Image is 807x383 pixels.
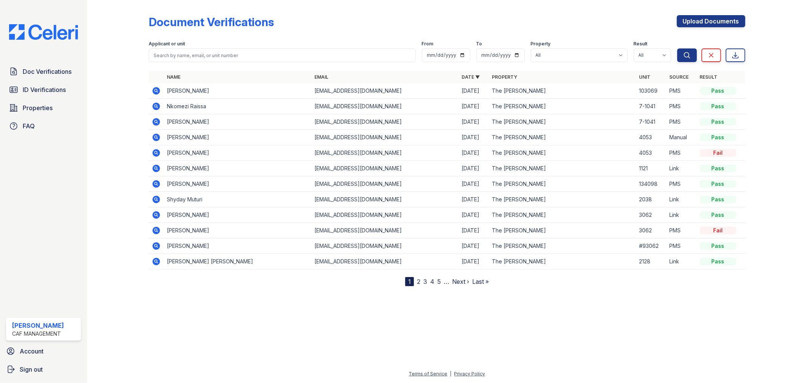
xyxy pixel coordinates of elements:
[459,223,489,238] td: [DATE]
[489,114,636,130] td: The [PERSON_NAME]
[23,67,72,76] span: Doc Verifications
[459,161,489,176] td: [DATE]
[492,74,517,80] a: Property
[700,227,736,234] div: Fail
[405,277,414,286] div: 1
[311,238,459,254] td: [EMAIL_ADDRESS][DOMAIN_NAME]
[311,223,459,238] td: [EMAIL_ADDRESS][DOMAIN_NAME]
[459,238,489,254] td: [DATE]
[164,83,311,99] td: [PERSON_NAME]
[311,192,459,207] td: [EMAIL_ADDRESS][DOMAIN_NAME]
[149,15,274,29] div: Document Verifications
[700,242,736,250] div: Pass
[149,41,185,47] label: Applicant or unit
[409,371,448,377] a: Terms of Service
[3,362,84,377] a: Sign out
[700,149,736,157] div: Fail
[700,196,736,203] div: Pass
[6,64,81,79] a: Doc Verifications
[667,176,697,192] td: PMS
[459,254,489,269] td: [DATE]
[6,100,81,115] a: Properties
[311,83,459,99] td: [EMAIL_ADDRESS][DOMAIN_NAME]
[452,278,469,285] a: Next ›
[164,223,311,238] td: [PERSON_NAME]
[489,238,636,254] td: The [PERSON_NAME]
[311,130,459,145] td: [EMAIL_ADDRESS][DOMAIN_NAME]
[459,145,489,161] td: [DATE]
[437,278,441,285] a: 5
[462,74,480,80] a: Date ▼
[667,130,697,145] td: Manual
[667,207,697,223] td: Link
[423,278,427,285] a: 3
[6,118,81,134] a: FAQ
[667,192,697,207] td: Link
[700,118,736,126] div: Pass
[700,74,718,80] a: Result
[636,207,667,223] td: 3062
[3,24,84,40] img: CE_Logo_Blue-a8612792a0a2168367f1c8372b55b34899dd931a85d93a1a3d3e32e68fde9ad4.png
[454,371,485,377] a: Privacy Policy
[636,161,667,176] td: 1121
[20,365,43,374] span: Sign out
[667,238,697,254] td: PMS
[12,330,64,338] div: CAF Management
[164,145,311,161] td: [PERSON_NAME]
[700,211,736,219] div: Pass
[417,278,420,285] a: 2
[489,192,636,207] td: The [PERSON_NAME]
[459,99,489,114] td: [DATE]
[311,161,459,176] td: [EMAIL_ADDRESS][DOMAIN_NAME]
[311,207,459,223] td: [EMAIL_ADDRESS][DOMAIN_NAME]
[489,176,636,192] td: The [PERSON_NAME]
[489,83,636,99] td: The [PERSON_NAME]
[636,99,667,114] td: 7-1041
[164,161,311,176] td: [PERSON_NAME]
[634,41,648,47] label: Result
[639,74,651,80] a: Unit
[636,83,667,99] td: 103069
[459,114,489,130] td: [DATE]
[489,254,636,269] td: The [PERSON_NAME]
[444,277,449,286] span: …
[636,192,667,207] td: 2038
[164,238,311,254] td: [PERSON_NAME]
[489,130,636,145] td: The [PERSON_NAME]
[12,321,64,330] div: [PERSON_NAME]
[700,134,736,141] div: Pass
[489,161,636,176] td: The [PERSON_NAME]
[459,207,489,223] td: [DATE]
[164,176,311,192] td: [PERSON_NAME]
[636,114,667,130] td: 7-1041
[164,99,311,114] td: Nkomezi Raissa
[20,347,44,356] span: Account
[459,176,489,192] td: [DATE]
[164,192,311,207] td: Shyday Muturi
[677,15,745,27] a: Upload Documents
[311,145,459,161] td: [EMAIL_ADDRESS][DOMAIN_NAME]
[667,99,697,114] td: PMS
[476,41,482,47] label: To
[667,114,697,130] td: PMS
[23,85,66,94] span: ID Verifications
[636,223,667,238] td: 3062
[636,254,667,269] td: 2128
[670,74,689,80] a: Source
[311,99,459,114] td: [EMAIL_ADDRESS][DOMAIN_NAME]
[700,87,736,95] div: Pass
[700,180,736,188] div: Pass
[636,130,667,145] td: 4053
[489,223,636,238] td: The [PERSON_NAME]
[459,192,489,207] td: [DATE]
[164,130,311,145] td: [PERSON_NAME]
[164,207,311,223] td: [PERSON_NAME]
[311,176,459,192] td: [EMAIL_ADDRESS][DOMAIN_NAME]
[3,344,84,359] a: Account
[489,145,636,161] td: The [PERSON_NAME]
[636,238,667,254] td: #93062
[531,41,551,47] label: Property
[314,74,328,80] a: Email
[636,176,667,192] td: 134098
